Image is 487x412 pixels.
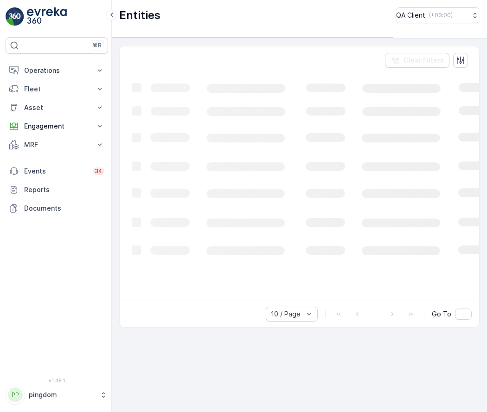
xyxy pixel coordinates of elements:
[396,7,480,23] button: QA Client(+03:00)
[27,7,67,26] img: logo_light-DOdMpM7g.png
[6,61,108,80] button: Operations
[429,12,453,19] p: ( +03:00 )
[95,167,103,175] p: 34
[6,7,24,26] img: logo
[24,140,90,149] p: MRF
[24,84,90,94] p: Fleet
[6,98,108,117] button: Asset
[432,309,451,319] span: Go To
[24,103,90,112] p: Asset
[396,11,425,20] p: QA Client
[6,80,108,98] button: Fleet
[6,199,108,218] a: Documents
[6,162,108,180] a: Events34
[24,185,104,194] p: Reports
[24,204,104,213] p: Documents
[29,390,95,399] p: pingdom
[24,167,87,176] p: Events
[6,135,108,154] button: MRF
[92,42,102,49] p: ⌘B
[24,122,90,131] p: Engagement
[6,180,108,199] a: Reports
[6,117,108,135] button: Engagement
[385,53,449,68] button: Clear Filters
[119,8,160,23] p: Entities
[6,378,108,383] span: v 1.48.1
[404,56,444,65] p: Clear Filters
[8,387,23,402] div: PP
[6,385,108,405] button: PPpingdom
[24,66,90,75] p: Operations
